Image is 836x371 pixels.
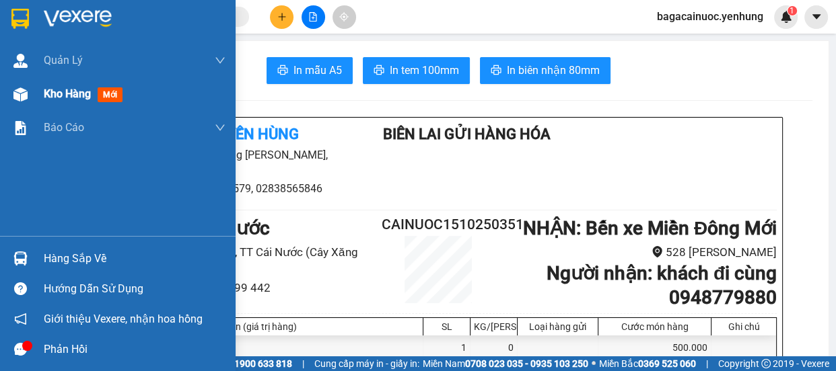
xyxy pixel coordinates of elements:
span: In tem 100mm [390,62,459,79]
div: Bến xe Miền Đông Mới [96,11,190,60]
sup: 1 [788,6,797,15]
div: xe (Khác) [100,335,423,366]
button: plus [270,5,293,29]
li: 02903 54 5555, 0913 199 442 [100,279,382,297]
span: In biên nhận 80mm [507,62,600,79]
div: 1 [423,335,471,366]
b: Người nhận : khách đi cùng 0948779880 [547,262,777,308]
span: question-circle [14,282,27,295]
span: printer [277,65,288,77]
span: plus [277,12,287,22]
span: Giới thiệu Vexere, nhận hoa hồng [44,311,203,327]
span: Miền Bắc [599,356,696,371]
li: QL1A, [PERSON_NAME], TT Cái Nước (Cây Xăng [PERSON_NAME]) [100,243,382,279]
button: printerIn tem 100mm [363,57,470,84]
div: Hướng dẫn sử dụng [44,279,225,299]
span: 1 [790,6,794,15]
span: file-add [308,12,318,22]
img: solution-icon [13,121,28,135]
div: khách đi cùng [96,60,190,76]
span: ⚪️ [592,361,596,366]
img: warehouse-icon [13,87,28,101]
span: aim [339,12,349,22]
img: logo-vxr [11,9,29,29]
div: Phản hồi [44,339,225,360]
li: 528 [PERSON_NAME] [495,243,777,261]
span: message [14,343,27,356]
span: In mẫu A5 [293,62,342,79]
span: printer [491,65,501,77]
span: down [215,122,225,133]
div: KG/[PERSON_NAME] [474,321,514,332]
span: | [302,356,304,371]
span: Nhận: [96,13,129,27]
span: mới [98,87,123,102]
b: NHẬN : Bến xe Miền Đông Mới [523,217,777,239]
strong: 0708 023 035 - 0935 103 250 [465,358,588,369]
span: bagacainuoc.yenhung [646,8,774,25]
span: notification [14,313,27,325]
h2: CAINUOC1510250351 [382,214,495,236]
b: BIÊN LAI GỬI HÀNG HÓA [383,126,551,142]
div: 0948779880 [96,76,190,95]
img: warehouse-icon [13,54,28,68]
img: icon-new-feature [780,11,792,23]
img: warehouse-icon [13,251,28,265]
div: Loại hàng gửi [521,321,594,332]
span: Cung cấp máy in - giấy in: [314,356,419,371]
div: SL [427,321,466,332]
span: Kho hàng [44,87,91,100]
div: Tên (giá trị hàng) [104,321,419,332]
span: Miền Nam [423,356,588,371]
button: printerIn biên nhận 80mm [480,57,611,84]
span: printer [374,65,384,77]
button: aim [333,5,356,29]
button: caret-down [804,5,828,29]
span: copyright [761,359,771,368]
div: Hàng sắp về [44,249,225,269]
span: caret-down [810,11,823,23]
div: Cước món hàng [602,321,707,332]
span: environment [652,246,663,257]
button: file-add [302,5,325,29]
div: Trạm Cái Nước [11,11,87,44]
span: Báo cáo [44,119,84,136]
button: printerIn mẫu A5 [267,57,353,84]
span: | [706,356,708,371]
strong: 0369 525 060 [638,358,696,369]
span: Quản Lý [44,52,83,69]
strong: 1900 633 818 [234,358,292,369]
div: 0 [471,335,518,366]
span: Gửi: [11,13,32,27]
span: down [215,55,225,66]
div: Ghi chú [715,321,773,332]
div: 500.000 [598,335,711,366]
